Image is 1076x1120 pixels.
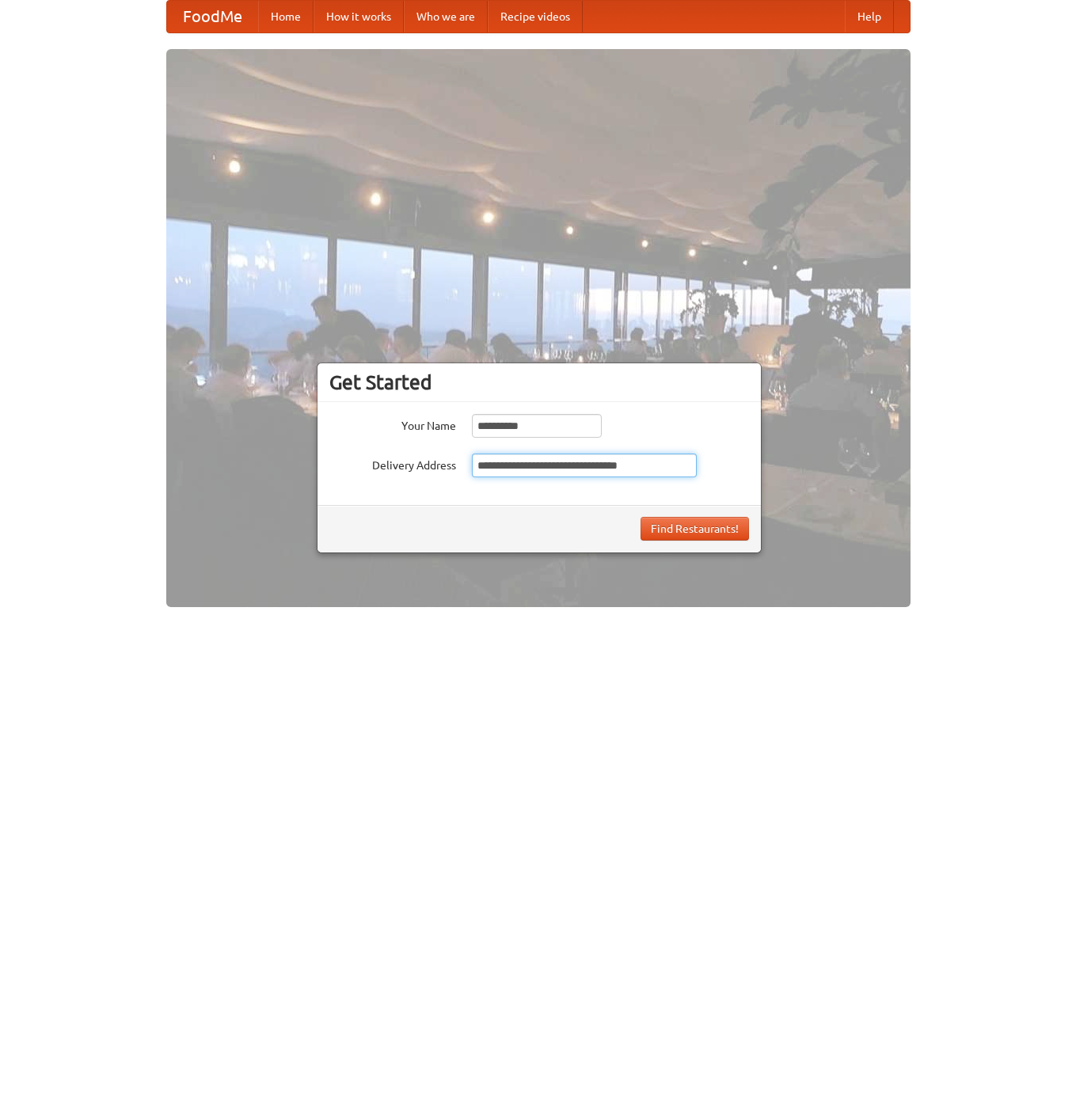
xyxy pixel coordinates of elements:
label: Your Name [329,414,456,434]
a: Home [258,1,314,32]
a: Help [845,1,894,32]
a: Who we are [404,1,488,32]
h3: Get Started [329,370,749,394]
a: FoodMe [167,1,258,32]
label: Delivery Address [329,454,456,473]
a: How it works [314,1,404,32]
button: Find Restaurants! [641,517,749,541]
a: Recipe videos [488,1,583,32]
